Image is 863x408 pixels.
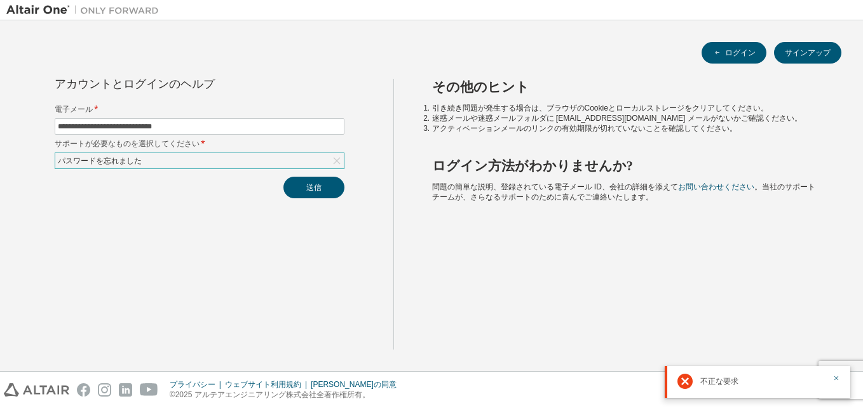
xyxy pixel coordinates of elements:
button: サインアップ [774,42,841,64]
div: アカウントとログインのヘルプ [55,79,287,89]
li: 引き続き問題が発生する場合は、ブラウザのCookieとローカルストレージをクリアしてください。 [432,103,819,113]
img: youtube.svg [140,383,158,397]
font: 電子メール [55,104,93,114]
li: アクティベーションメールのリンクの有効期限が切れていないことを確認してください。 [432,123,819,133]
div: パスワードを忘れました [55,153,344,168]
a: お問い合わせください [678,182,754,191]
div: パスワードを忘れました [56,154,144,168]
span: 不正な要求 [700,376,738,386]
font: ログイン [725,48,756,58]
button: 送信 [283,177,344,198]
p: © [170,390,404,400]
img: linkedin.svg [119,383,132,397]
h2: その他のヒント [432,79,819,95]
div: プライバシー [170,379,225,390]
img: facebook.svg [77,383,90,397]
span: 問題の簡単な説明、登録されている電子メール ID、会社の詳細を添えて 。当社のサポート チームが、さらなるサポートのために喜んでご連絡いたします。 [432,182,815,201]
img: instagram.svg [98,383,111,397]
font: サポートが必要なものを選択してください [55,138,200,149]
font: 2025 アルテアエンジニアリング株式会社全著作権所有。 [175,390,370,399]
img: altair_logo.svg [4,383,69,397]
img: アルタイルワン [6,4,165,17]
div: ウェブサイト利用規約 [225,379,311,390]
li: 迷惑メールや迷惑メールフォルダに [EMAIL_ADDRESS][DOMAIN_NAME] メールがないかご確認ください。 [432,113,819,123]
div: [PERSON_NAME]の同意 [311,379,404,390]
button: ログイン [702,42,766,64]
h2: ログイン方法がわかりませんか? [432,158,819,174]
